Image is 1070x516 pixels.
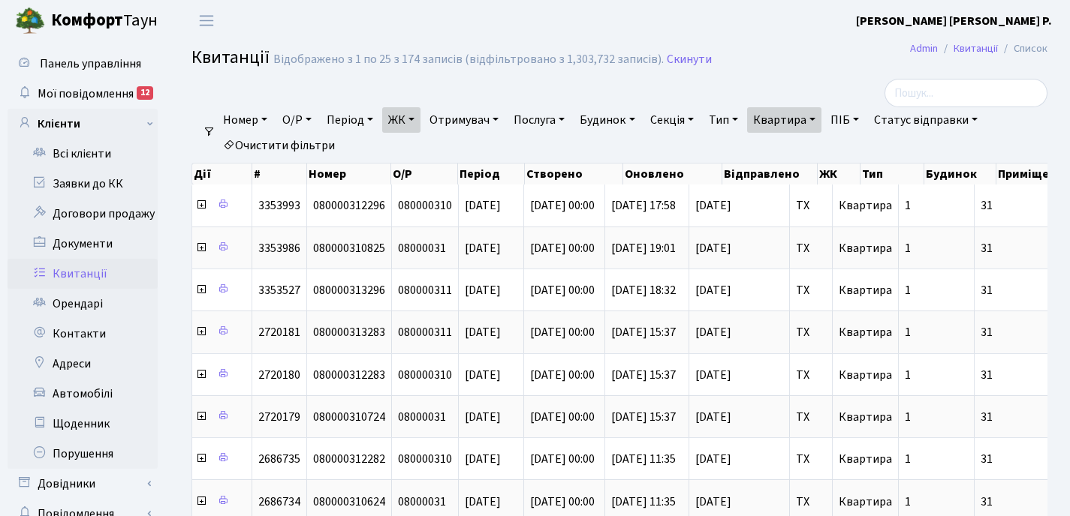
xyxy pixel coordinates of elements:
[530,197,595,214] span: [DATE] 00:00
[8,109,158,139] a: Клієнти
[905,240,911,256] span: 1
[398,240,446,256] span: 08000031
[423,107,505,133] a: Отримувач
[695,369,783,381] span: [DATE]
[8,169,158,199] a: Заявки до КК
[465,409,501,425] span: [DATE]
[695,242,783,254] span: [DATE]
[313,324,385,340] span: 080000313283
[644,107,700,133] a: Секція
[273,52,664,67] div: Відображено з 1 по 25 з 174 записів (відфільтровано з 1,303,732 записів).
[458,163,525,184] th: Період
[321,107,379,133] a: Період
[525,163,624,184] th: Створено
[905,409,911,425] span: 1
[8,379,158,409] a: Автомобілі
[313,493,385,510] span: 080000310624
[888,33,1070,64] nav: breadcrumb
[258,240,300,256] span: 3353986
[252,163,307,184] th: #
[796,411,826,423] span: ТХ
[465,197,501,214] span: [DATE]
[611,197,676,214] span: [DATE] 17:58
[40,55,141,72] span: Панель управління
[8,79,158,109] a: Мої повідомлення12
[508,107,571,133] a: Послуга
[530,324,595,340] span: [DATE] 00:00
[313,451,385,467] span: 080000312282
[530,367,595,383] span: [DATE] 00:00
[313,240,385,256] span: 080000310825
[276,107,318,133] a: О/Р
[188,8,225,33] button: Переключити навігацію
[954,40,998,56] a: Квитанції
[8,139,158,169] a: Всі клієнти
[611,451,676,467] span: [DATE] 11:35
[8,259,158,289] a: Квитанції
[217,107,273,133] a: Номер
[796,496,826,508] span: ТХ
[465,324,501,340] span: [DATE]
[885,79,1047,107] input: Пошук...
[910,40,938,56] a: Admin
[398,451,452,467] span: 080000310
[258,324,300,340] span: 2720181
[530,240,595,256] span: [DATE] 00:00
[796,199,826,211] span: ТХ
[611,367,676,383] span: [DATE] 15:37
[8,49,158,79] a: Панель управління
[391,163,458,184] th: О/Р
[8,289,158,319] a: Орендарі
[839,451,892,467] span: Квартира
[313,367,385,383] span: 080000312283
[258,367,300,383] span: 2720180
[258,451,300,467] span: 2686735
[818,163,861,184] th: ЖК
[868,107,984,133] a: Статус відправки
[856,13,1052,29] b: [PERSON_NAME] [PERSON_NAME] Р.
[611,282,676,298] span: [DATE] 18:32
[695,496,783,508] span: [DATE]
[981,284,1065,296] span: 31
[258,282,300,298] span: 3353527
[258,409,300,425] span: 2720179
[824,107,865,133] a: ПІБ
[981,369,1065,381] span: 31
[981,242,1065,254] span: 31
[465,240,501,256] span: [DATE]
[905,197,911,214] span: 1
[8,409,158,439] a: Щоденник
[398,324,452,340] span: 080000311
[465,451,501,467] span: [DATE]
[839,282,892,298] span: Квартира
[839,197,892,214] span: Квартира
[38,85,134,102] span: Мої повідомлення
[530,493,595,510] span: [DATE] 00:00
[398,409,446,425] span: 08000031
[611,240,676,256] span: [DATE] 19:01
[398,197,452,214] span: 080000310
[796,369,826,381] span: ТХ
[839,493,892,510] span: Квартира
[695,284,783,296] span: [DATE]
[861,163,924,184] th: Тип
[747,107,821,133] a: Квартира
[8,469,158,499] a: Довідники
[981,199,1065,211] span: 31
[796,326,826,338] span: ТХ
[191,44,270,70] span: Квитанції
[623,163,722,184] th: Оновлено
[217,133,341,158] a: Очистити фільтри
[465,282,501,298] span: [DATE]
[530,282,595,298] span: [DATE] 00:00
[695,453,783,465] span: [DATE]
[530,451,595,467] span: [DATE] 00:00
[51,8,158,34] span: Таун
[382,107,420,133] a: ЖК
[981,326,1065,338] span: 31
[15,6,45,36] img: logo.png
[695,411,783,423] span: [DATE]
[398,282,452,298] span: 080000311
[839,324,892,340] span: Квартира
[905,367,911,383] span: 1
